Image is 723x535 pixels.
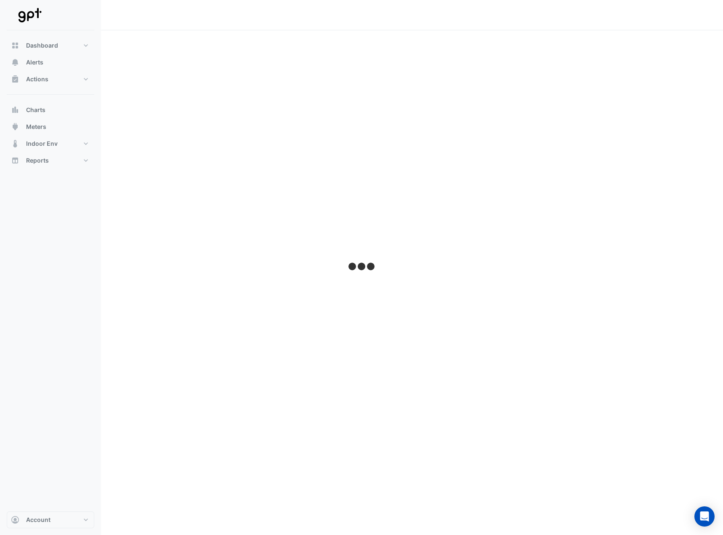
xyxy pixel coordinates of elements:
app-icon: Dashboard [11,41,19,50]
button: Alerts [7,54,94,71]
span: Indoor Env [26,139,58,148]
button: Indoor Env [7,135,94,152]
app-icon: Alerts [11,58,19,67]
span: Account [26,516,51,524]
button: Charts [7,102,94,118]
app-icon: Reports [11,156,19,165]
app-icon: Indoor Env [11,139,19,148]
button: Dashboard [7,37,94,54]
button: Reports [7,152,94,169]
button: Account [7,511,94,528]
span: Alerts [26,58,43,67]
app-icon: Actions [11,75,19,83]
div: Open Intercom Messenger [694,506,715,527]
span: Reports [26,156,49,165]
img: Company Logo [10,7,48,24]
span: Meters [26,123,46,131]
span: Charts [26,106,45,114]
app-icon: Charts [11,106,19,114]
button: Meters [7,118,94,135]
app-icon: Meters [11,123,19,131]
span: Actions [26,75,48,83]
button: Actions [7,71,94,88]
span: Dashboard [26,41,58,50]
